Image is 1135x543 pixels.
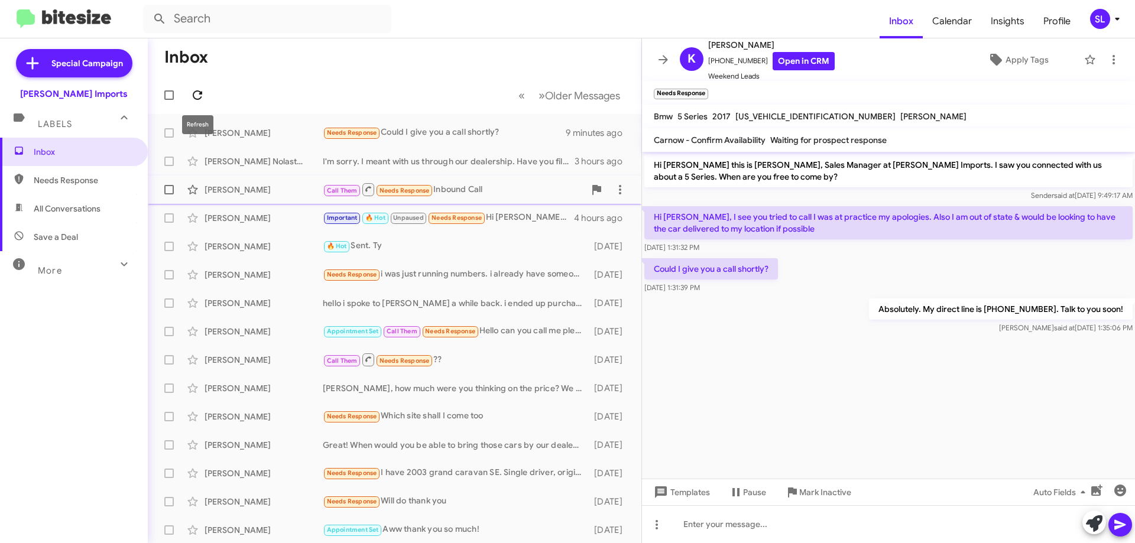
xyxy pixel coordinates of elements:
[776,482,861,503] button: Mark Inactive
[323,211,574,225] div: Hi [PERSON_NAME], I hope that you are doing well. I received a job offer in the [GEOGRAPHIC_DATA]...
[327,327,379,335] span: Appointment Set
[539,88,545,103] span: »
[1006,49,1049,70] span: Apply Tags
[327,412,377,420] span: Needs Response
[387,327,417,335] span: Call Them
[799,482,851,503] span: Mark Inactive
[651,482,710,503] span: Templates
[205,439,323,451] div: [PERSON_NAME]
[380,357,430,365] span: Needs Response
[1031,191,1133,200] span: Sender [DATE] 9:49:17 AM
[205,155,323,167] div: [PERSON_NAME] Nolastname120711837
[575,155,632,167] div: 3 hours ago
[327,129,377,136] span: Needs Response
[205,240,323,252] div: [PERSON_NAME]
[588,354,632,366] div: [DATE]
[642,482,719,503] button: Templates
[644,154,1133,187] p: Hi [PERSON_NAME] this is [PERSON_NAME], Sales Manager at [PERSON_NAME] Imports. I saw you connect...
[588,496,632,508] div: [DATE]
[957,49,1078,70] button: Apply Tags
[588,411,632,422] div: [DATE]
[923,4,981,38] a: Calendar
[323,297,588,309] div: hello i spoke to [PERSON_NAME] a while back. i ended up purchasing a white one out of [GEOGRAPHIC...
[205,467,323,479] div: [PERSON_NAME]
[205,269,323,281] div: [PERSON_NAME]
[588,524,632,536] div: [DATE]
[880,4,923,38] span: Inbox
[34,146,134,158] span: Inbox
[327,526,379,534] span: Appointment Set
[654,111,673,122] span: Bmw
[735,111,896,122] span: [US_VEHICLE_IDENTIFICATION_NUMBER]
[531,83,627,108] button: Next
[1054,191,1075,200] span: said at
[566,127,632,139] div: 9 minutes ago
[34,203,100,214] span: All Conversations
[574,212,632,224] div: 4 hours ago
[708,52,835,70] span: [PHONE_NUMBER]
[743,482,766,503] span: Pause
[205,127,323,139] div: [PERSON_NAME]
[205,184,323,196] div: [PERSON_NAME]
[205,411,323,422] div: [PERSON_NAME]
[205,524,323,536] div: [PERSON_NAME]
[588,439,632,451] div: [DATE]
[708,70,835,82] span: Weekend Leads
[34,174,134,186] span: Needs Response
[327,214,358,222] span: Important
[323,382,588,394] div: [PERSON_NAME], how much were you thinking on the price? We use Market-Based pricing for like equi...
[708,38,835,52] span: [PERSON_NAME]
[770,135,887,145] span: Waiting for prospect response
[588,240,632,252] div: [DATE]
[323,352,588,367] div: ??
[1024,482,1100,503] button: Auto Fields
[16,49,132,77] a: Special Campaign
[323,324,588,338] div: Hello can you call me please?
[327,187,358,194] span: Call Them
[205,212,323,224] div: [PERSON_NAME]
[327,469,377,477] span: Needs Response
[425,327,475,335] span: Needs Response
[654,135,766,145] span: Carnow - Confirm Availability
[323,495,588,508] div: Will do thank you
[511,83,532,108] button: Previous
[323,523,588,537] div: Aww thank you so much!
[981,4,1034,38] span: Insights
[327,271,377,278] span: Needs Response
[164,48,208,67] h1: Inbox
[20,88,128,100] div: [PERSON_NAME] Imports
[327,498,377,505] span: Needs Response
[1034,4,1080,38] a: Profile
[999,323,1133,332] span: [PERSON_NAME] [DATE] 1:35:06 PM
[327,357,358,365] span: Call Them
[644,258,778,279] p: Could I give you a call shortly?
[34,231,78,243] span: Save a Deal
[1080,9,1122,29] button: SL
[323,409,588,423] div: Which site shall I come too
[323,239,588,253] div: Sent. Ty
[588,297,632,309] div: [DATE]
[654,89,708,99] small: Needs Response
[677,111,708,122] span: 5 Series
[205,326,323,337] div: [PERSON_NAME]
[323,155,575,167] div: I'm sorry. I meant with us through our dealership. Have you filled one out either physically with...
[143,5,391,33] input: Search
[365,214,385,222] span: 🔥 Hot
[323,126,566,139] div: Could I give you a call shortly?
[182,115,213,134] div: Refresh
[545,89,620,102] span: Older Messages
[588,467,632,479] div: [DATE]
[644,206,1133,239] p: Hi [PERSON_NAME], I see you tried to call I was at practice my apologies. Also I am out of state ...
[518,88,525,103] span: «
[205,354,323,366] div: [PERSON_NAME]
[380,187,430,194] span: Needs Response
[1033,482,1090,503] span: Auto Fields
[588,269,632,281] div: [DATE]
[38,119,72,129] span: Labels
[719,482,776,503] button: Pause
[205,297,323,309] div: [PERSON_NAME]
[512,83,627,108] nav: Page navigation example
[432,214,482,222] span: Needs Response
[688,50,696,69] span: K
